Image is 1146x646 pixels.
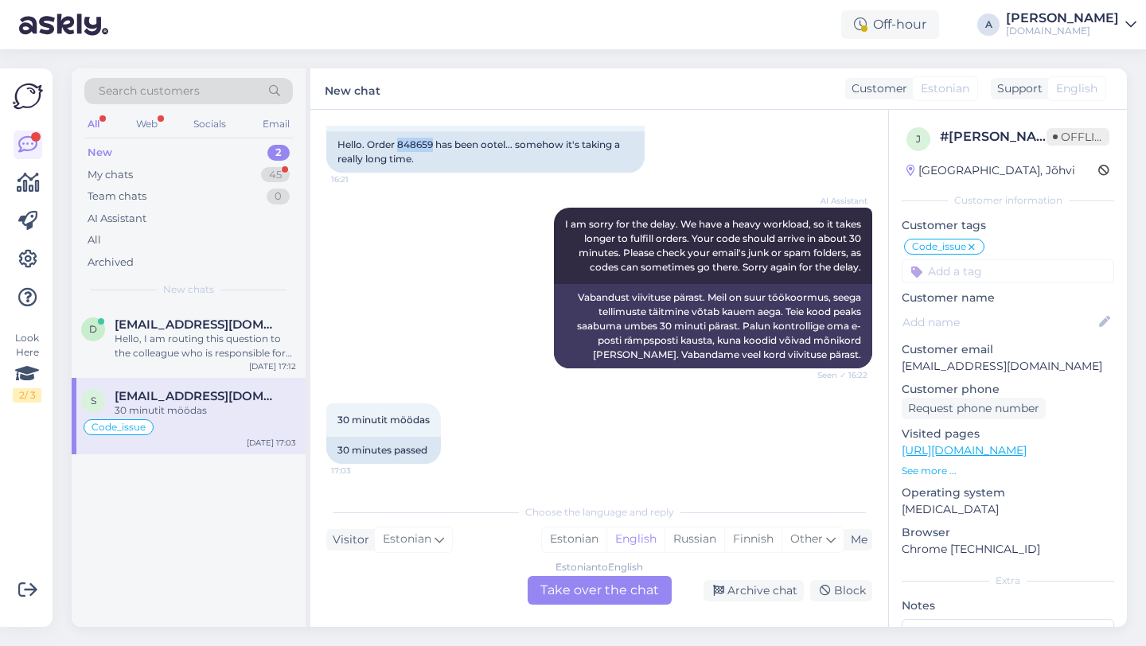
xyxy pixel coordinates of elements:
div: Hello. Order 848659 has been ootel... somehow it's taking a really long time. [326,131,645,173]
span: Siim-egert@hotmail.com [115,389,280,403]
div: 2 [267,145,290,161]
span: S [91,395,96,407]
span: Code_issue [912,242,966,251]
span: English [1056,80,1097,97]
p: Customer email [902,341,1114,358]
div: Estonian [542,527,606,551]
div: Me [844,531,867,548]
p: See more ... [902,464,1114,478]
div: Visitor [326,531,369,548]
span: 16:21 [331,173,391,185]
span: j [916,133,921,145]
span: Seen ✓ 16:22 [808,369,867,381]
div: 45 [261,167,290,183]
span: Search customers [99,83,200,99]
div: Estonian to English [555,560,643,574]
p: Customer tags [902,217,1114,234]
span: I am sorry for the delay. We have a heavy workload, so it takes longer to fulfill orders. Your co... [565,218,863,273]
span: AI Assistant [808,195,867,207]
p: Customer name [902,290,1114,306]
p: Notes [902,597,1114,614]
div: A [977,14,1000,36]
div: All [88,232,101,248]
p: Chrome [TECHNICAL_ID] [902,541,1114,558]
div: Customer information [902,193,1114,208]
p: Operating system [902,484,1114,501]
a: [URL][DOMAIN_NAME] [902,443,1027,457]
span: Estonian [383,531,431,548]
div: [GEOGRAPHIC_DATA], Jõhvi [906,162,1075,179]
a: [PERSON_NAME][DOMAIN_NAME] [1006,12,1136,37]
div: [DATE] 17:12 [249,360,296,372]
div: Look Here [13,331,41,403]
span: dgmltfkpgt@gmail.com [115,317,280,332]
div: Socials [190,114,229,134]
div: [DOMAIN_NAME] [1006,25,1119,37]
div: Vabandust viivituse pärast. Meil on suur töökoormus, seega tellimuste täitmine võtab kauem aega. ... [554,284,872,368]
input: Add name [902,313,1096,331]
div: Off-hour [841,10,939,39]
div: Choose the language and reply [326,505,872,520]
span: Offline [1047,128,1109,146]
div: English [606,527,665,551]
p: Customer phone [902,381,1114,398]
div: Web [133,114,161,134]
div: Block [810,580,872,601]
div: Team chats [88,189,146,204]
div: 2 / 3 [13,388,41,403]
div: 0 [267,189,290,204]
div: Finnish [724,527,782,551]
p: [MEDICAL_DATA] [902,501,1114,518]
span: d [89,323,97,335]
img: Askly Logo [13,81,43,111]
div: My chats [88,167,133,183]
div: [PERSON_NAME] [1006,12,1119,25]
div: Archived [88,255,134,270]
div: 30 minutes passed [326,437,441,464]
span: Estonian [921,80,969,97]
div: Extra [902,574,1114,588]
div: Request phone number [902,398,1046,419]
div: [DATE] 17:03 [247,437,296,449]
input: Add a tag [902,259,1114,283]
p: [EMAIL_ADDRESS][DOMAIN_NAME] [902,358,1114,375]
div: Archive chat [704,580,804,601]
div: AI Assistant [88,211,146,227]
span: Other [790,531,823,546]
label: New chat [325,78,380,99]
span: 17:03 [331,465,391,477]
p: Browser [902,524,1114,541]
div: Email [259,114,293,134]
div: Customer [845,80,907,97]
span: 30 minutit möödas [337,414,430,426]
span: New chats [163,282,214,297]
div: # [PERSON_NAME] [940,127,1047,146]
p: Visited pages [902,426,1114,442]
span: Code_issue [92,422,146,432]
div: Support [991,80,1043,97]
div: Hello, I am routing this question to the colleague who is responsible for this topic. The reply m... [115,332,296,360]
div: New [88,145,112,161]
div: 30 minutit möödas [115,403,296,418]
div: All [84,114,103,134]
div: Russian [665,527,724,551]
div: Take over the chat [528,576,672,605]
